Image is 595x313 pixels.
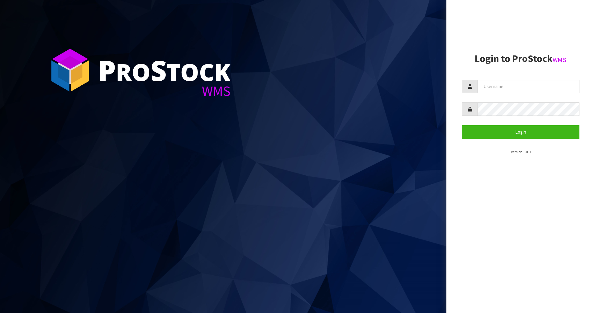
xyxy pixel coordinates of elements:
[98,84,231,98] div: WMS
[511,149,531,154] small: Version 1.0.0
[150,51,167,89] span: S
[98,56,231,84] div: ro tock
[553,56,566,64] small: WMS
[98,51,116,89] span: P
[462,125,580,139] button: Login
[47,47,93,93] img: ProStock Cube
[462,53,580,64] h2: Login to ProStock
[478,80,580,93] input: Username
